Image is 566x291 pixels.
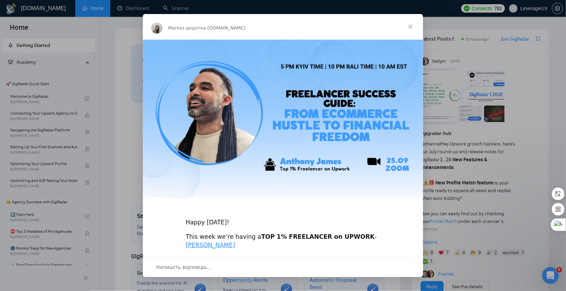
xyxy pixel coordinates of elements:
[151,22,163,34] img: Profile image for Mariia
[186,210,380,227] div: Happy [DATE]!
[398,14,423,39] span: Закрити
[261,233,375,240] b: TOP 1% FREELANCER on UPWORK
[186,242,235,249] a: [PERSON_NAME]
[143,257,423,277] div: Відкрити бесіду й відповісти
[182,25,246,31] span: з додатка [DOMAIN_NAME]
[168,25,182,31] span: Mariia
[156,263,212,272] span: Напишіть відповідь…
[186,233,380,250] div: This week we’re having a -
